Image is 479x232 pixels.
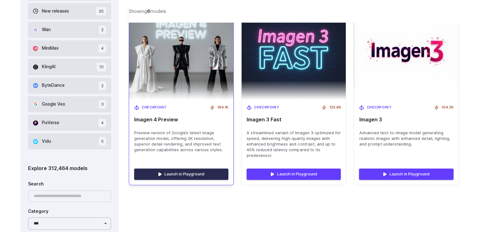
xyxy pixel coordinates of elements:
[42,26,51,33] span: Wan
[96,7,106,15] span: 30
[28,217,111,229] select: Category
[28,40,111,56] button: MiniMax 4
[147,8,150,14] strong: 6
[359,117,453,123] span: Imagen 3
[442,105,453,110] span: 104.3K
[28,208,48,215] label: Category
[42,64,55,70] span: KlingAI
[42,82,65,89] span: ByteDance
[254,105,279,110] span: Checkpoint
[99,44,106,52] span: 4
[42,101,65,108] span: Google Veo
[124,0,239,104] img: Imagen 4 Preview
[134,130,228,153] span: Preview version of Google’s latest image generation model, offering 2K resolution, superior detai...
[359,168,453,180] a: Launch in Playground
[242,5,346,100] img: Imagen 3 Fast
[28,3,111,19] button: New releases 30
[42,45,59,52] span: MiniMax
[329,105,341,110] span: 133.6K
[247,168,341,180] a: Launch in Playground
[28,96,111,112] button: Google Veo 3
[354,5,458,100] img: Imagen 3
[42,138,51,145] span: Vidu
[129,8,166,15] div: Showing models
[142,105,167,110] span: Checkpoint
[99,81,106,90] span: 2
[42,119,59,126] span: PixVerse
[28,181,44,188] label: Search
[217,105,228,110] span: 164.1K
[359,130,453,147] span: Advanced text-to-image model generating realistic images with enhanced detail, lighting, and prom...
[28,164,111,173] div: Explore 312,464 models
[97,63,106,71] span: 10
[99,25,106,34] span: 2
[99,119,106,127] span: 4
[28,59,111,75] button: KlingAI 10
[42,8,69,15] span: New releases
[28,115,111,131] button: PixVerse 4
[134,168,228,180] a: Launch in Playground
[99,137,106,146] span: 5
[247,117,341,123] span: Imagen 3 Fast
[247,130,341,158] span: A streamlined variant of Imagen 3 optimized for speed, delivering high-quality images with enhanc...
[367,105,392,110] span: Checkpoint
[28,22,111,38] button: Wan 2
[134,117,228,123] span: Imagen 4 Preview
[99,100,106,108] span: 3
[28,78,111,94] button: ByteDance 2
[28,133,111,149] button: Vidu 5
